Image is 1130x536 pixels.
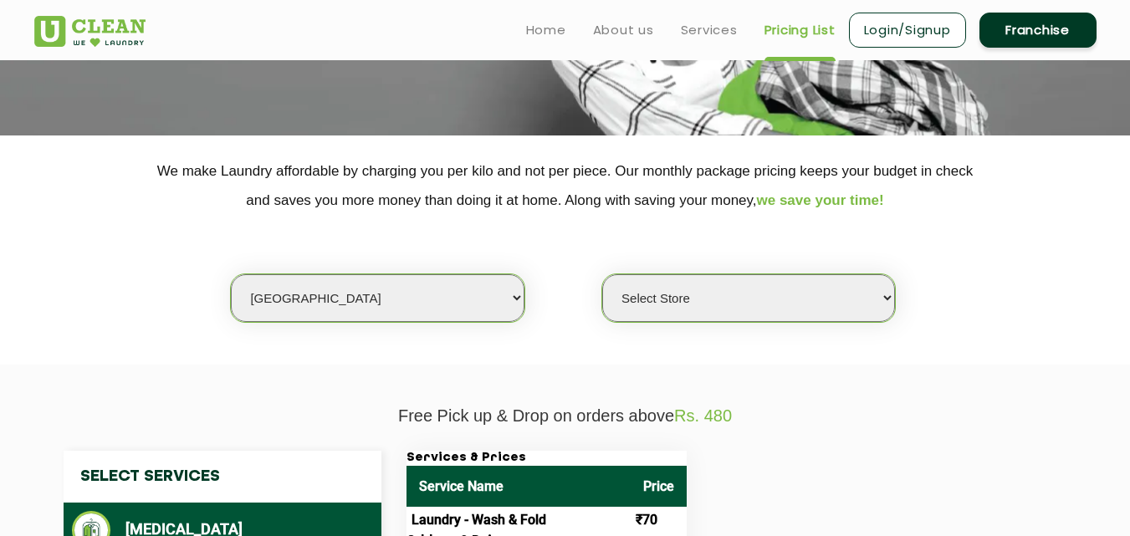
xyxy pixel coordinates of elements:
td: Laundry - Wash & Fold [406,507,631,533]
a: Franchise [979,13,1097,48]
td: ₹70 [631,507,687,533]
a: Pricing List [764,20,836,40]
h4: Select Services [64,451,381,503]
img: UClean Laundry and Dry Cleaning [34,16,146,47]
h3: Services & Prices [406,451,687,466]
p: We make Laundry affordable by charging you per kilo and not per piece. Our monthly package pricin... [34,156,1097,215]
a: Services [681,20,738,40]
th: Price [631,466,687,507]
span: we save your time! [757,192,884,208]
a: Login/Signup [849,13,966,48]
a: About us [593,20,654,40]
a: Home [526,20,566,40]
p: Free Pick up & Drop on orders above [34,406,1097,426]
span: Rs. 480 [674,406,732,425]
th: Service Name [406,466,631,507]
